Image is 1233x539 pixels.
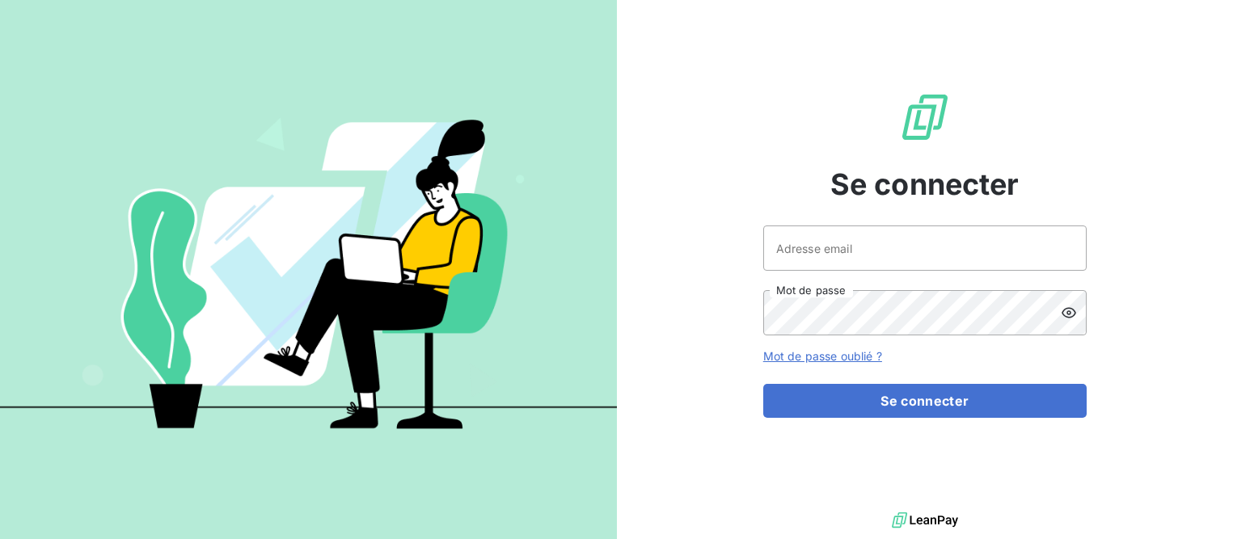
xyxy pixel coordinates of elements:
input: placeholder [763,225,1087,271]
button: Se connecter [763,384,1087,418]
span: Se connecter [830,162,1020,206]
img: logo [892,508,958,533]
img: Logo LeanPay [899,91,951,143]
a: Mot de passe oublié ? [763,349,882,363]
